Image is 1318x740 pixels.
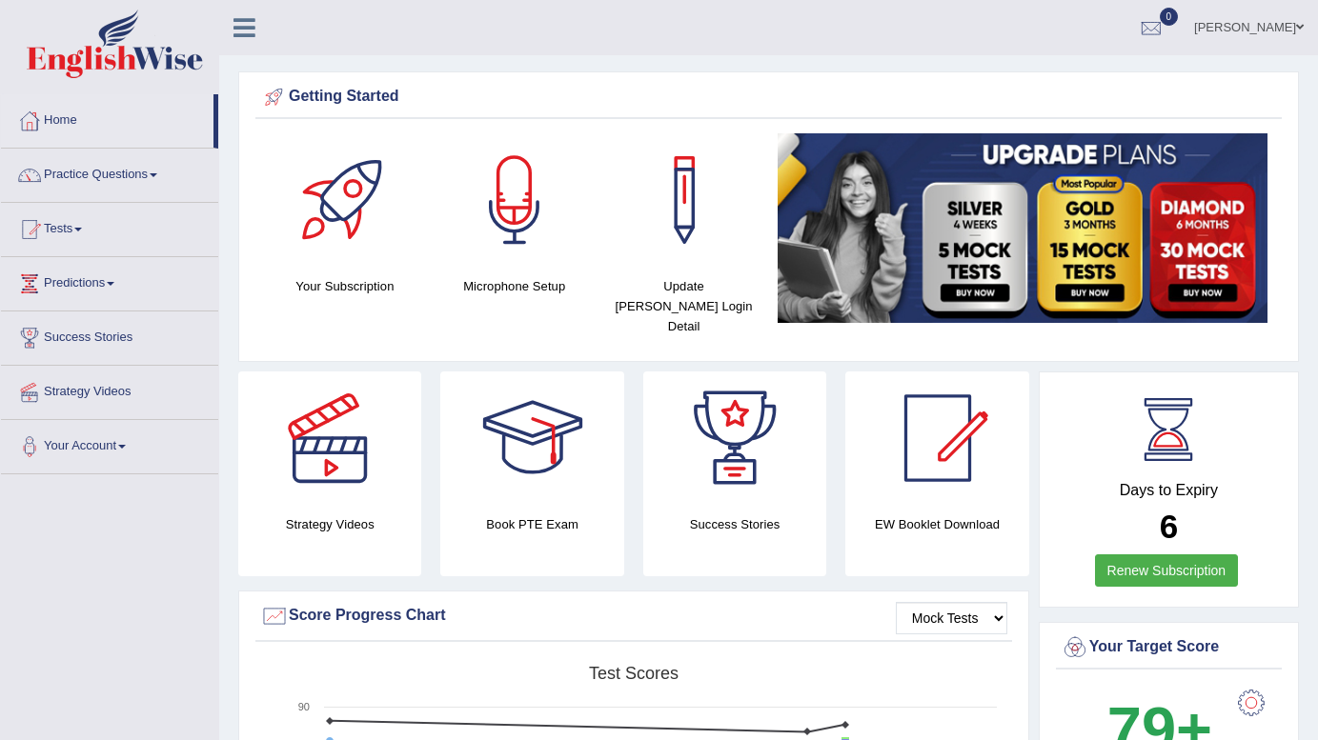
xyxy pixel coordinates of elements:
a: Renew Subscription [1095,554,1239,587]
a: Tests [1,203,218,250]
span: 0 [1160,8,1179,26]
a: Success Stories [1,311,218,359]
a: Strategy Videos [1,366,218,413]
img: small5.jpg [778,133,1267,323]
h4: Success Stories [643,514,826,534]
a: Home [1,94,213,142]
h4: Days to Expiry [1061,482,1277,499]
h4: Strategy Videos [238,514,421,534]
h4: EW Booklet Download [845,514,1028,534]
div: Score Progress Chart [260,602,1007,630]
div: Getting Started [260,83,1277,111]
h4: Book PTE Exam [440,514,623,534]
h4: Update [PERSON_NAME] Login Detail [609,276,760,336]
a: Practice Questions [1,149,218,196]
h4: Microphone Setup [439,276,590,296]
a: Your Account [1,420,218,468]
div: Your Target Score [1061,633,1277,662]
b: 6 [1160,508,1178,545]
a: Predictions [1,257,218,305]
text: 90 [298,701,310,712]
h4: Your Subscription [270,276,420,296]
tspan: Test scores [589,664,679,683]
